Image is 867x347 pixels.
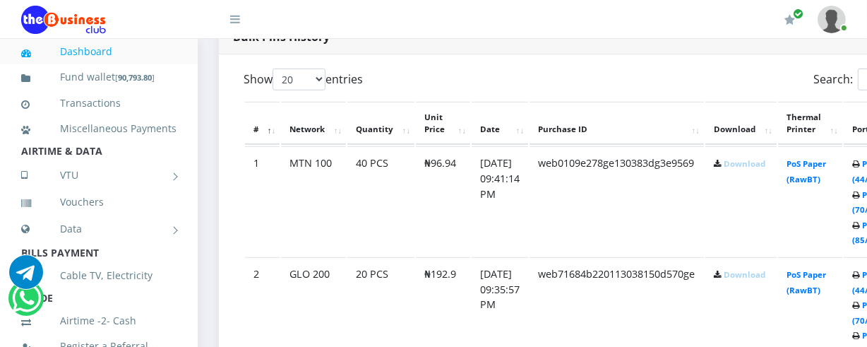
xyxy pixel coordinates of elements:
img: Logo [21,6,106,34]
select: Showentries [273,69,325,90]
span: Renew/Upgrade Subscription [793,8,803,19]
td: 40 PCS [347,146,414,256]
a: Chat for support [12,292,41,315]
a: Transactions [21,87,177,119]
b: 90,793.80 [118,72,152,83]
label: Show entries [244,69,363,90]
i: Renew/Upgrade Subscription [784,14,795,25]
th: Download: activate to sort column ascending [705,102,777,146]
a: Download [724,158,765,169]
strong: Bulk Pins History [233,29,330,45]
th: Purchase ID: activate to sort column ascending [530,102,704,146]
th: Thermal Printer: activate to sort column ascending [778,102,842,146]
a: PoS Paper (RawBT) [787,158,826,184]
img: User [818,6,846,33]
a: Vouchers [21,186,177,218]
th: Network: activate to sort column ascending [281,102,346,146]
a: Data [21,211,177,247]
a: Airtime -2- Cash [21,305,177,337]
a: Dashboard [21,35,177,68]
th: Date: activate to sort column ascending [472,102,528,146]
small: [ ] [115,72,155,83]
td: 1 [245,146,280,256]
th: Unit Price: activate to sort column ascending [416,102,470,146]
a: VTU [21,158,177,193]
td: ₦96.94 [416,146,470,256]
a: Miscellaneous Payments [21,112,177,145]
td: MTN 100 [281,146,346,256]
th: #: activate to sort column descending [245,102,280,146]
a: Chat for support [9,266,43,289]
th: Quantity: activate to sort column ascending [347,102,414,146]
td: web0109e278ge130383dg3e9569 [530,146,704,256]
td: [DATE] 09:41:14 PM [472,146,528,256]
a: Download [724,269,765,280]
a: PoS Paper (RawBT) [787,269,826,295]
a: Cable TV, Electricity [21,259,177,292]
a: Fund wallet[90,793.80] [21,61,177,94]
